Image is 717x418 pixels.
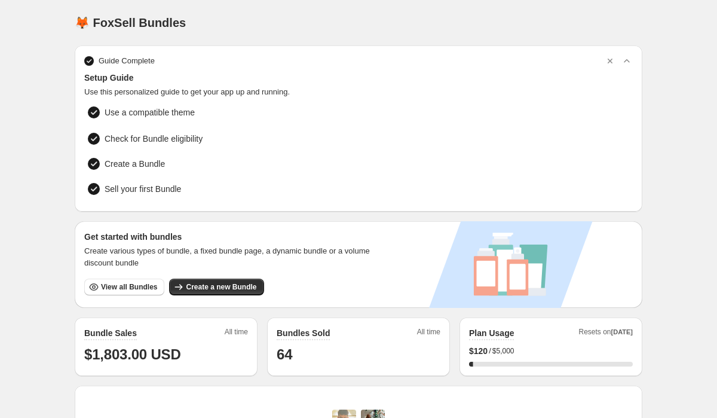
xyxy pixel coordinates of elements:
[186,282,256,292] span: Create a new Bundle
[611,328,633,335] span: [DATE]
[105,183,181,195] span: Sell your first Bundle
[417,327,440,340] span: All time
[84,86,633,98] span: Use this personalized guide to get your app up and running.
[84,245,381,269] span: Create various types of bundle, a fixed bundle page, a dynamic bundle or a volume discount bundle
[84,72,633,84] span: Setup Guide
[105,133,203,145] span: Check for Bundle eligibility
[469,345,633,357] div: /
[84,231,381,243] h3: Get started with bundles
[105,106,552,118] span: Use a compatible theme
[75,16,186,30] h1: 🦊 FoxSell Bundles
[579,327,633,340] span: Resets on
[101,282,157,292] span: View all Bundles
[469,345,488,357] span: $ 120
[105,158,165,170] span: Create a Bundle
[277,327,330,339] h2: Bundles Sold
[277,345,440,364] h1: 64
[84,345,248,364] h1: $1,803.00 USD
[169,279,263,295] button: Create a new Bundle
[99,55,155,67] span: Guide Complete
[84,327,137,339] h2: Bundle Sales
[492,346,514,356] span: $5,000
[84,279,164,295] button: View all Bundles
[225,327,248,340] span: All time
[469,327,514,339] h2: Plan Usage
